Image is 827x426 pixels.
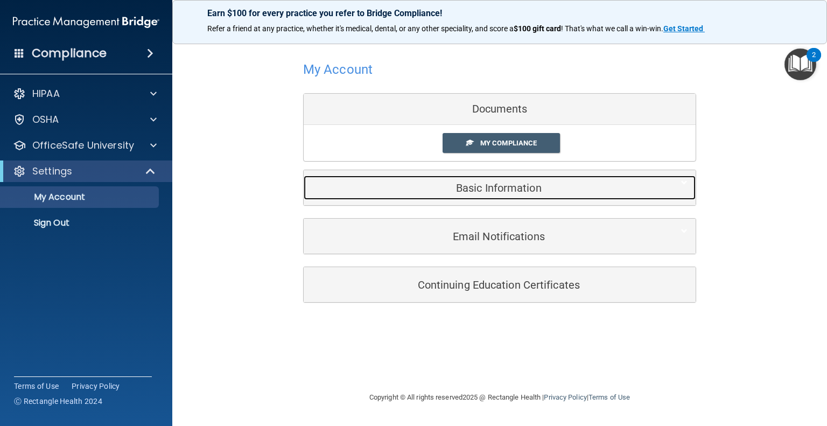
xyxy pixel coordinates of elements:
[312,279,655,291] h5: Continuing Education Certificates
[312,176,688,200] a: Basic Information
[13,165,156,178] a: Settings
[207,24,514,33] span: Refer a friend at any practice, whether it's medical, dental, or any other speciality, and score a
[561,24,663,33] span: ! That's what we call a win-win.
[312,273,688,297] a: Continuing Education Certificates
[663,24,705,33] a: Get Started
[303,380,696,415] div: Copyright © All rights reserved 2025 @ Rectangle Health | |
[784,48,816,80] button: Open Resource Center, 2 new notifications
[14,381,59,392] a: Terms of Use
[32,165,72,178] p: Settings
[480,139,537,147] span: My Compliance
[304,94,696,125] div: Documents
[544,393,586,401] a: Privacy Policy
[14,396,102,407] span: Ⓒ Rectangle Health 2024
[207,8,792,18] p: Earn $100 for every practice you refer to Bridge Compliance!
[32,46,107,61] h4: Compliance
[7,218,154,228] p: Sign Out
[7,192,154,202] p: My Account
[303,62,373,76] h4: My Account
[72,381,120,392] a: Privacy Policy
[13,11,159,33] img: PMB logo
[588,393,630,401] a: Terms of Use
[312,224,688,248] a: Email Notifications
[312,182,655,194] h5: Basic Information
[32,139,134,152] p: OfficeSafe University
[32,87,60,100] p: HIPAA
[312,231,655,242] h5: Email Notifications
[812,55,816,69] div: 2
[13,139,157,152] a: OfficeSafe University
[32,113,59,126] p: OSHA
[13,87,157,100] a: HIPAA
[663,24,703,33] strong: Get Started
[13,113,157,126] a: OSHA
[514,24,561,33] strong: $100 gift card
